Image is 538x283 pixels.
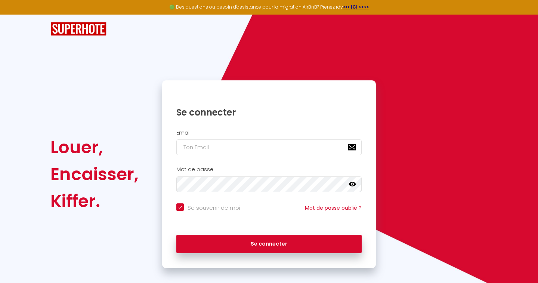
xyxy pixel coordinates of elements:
[176,130,362,136] h2: Email
[50,134,139,161] div: Louer,
[50,188,139,215] div: Kiffer.
[305,204,362,212] a: Mot de passe oublié ?
[50,22,106,36] img: SuperHote logo
[176,166,362,173] h2: Mot de passe
[176,107,362,118] h1: Se connecter
[176,139,362,155] input: Ton Email
[343,4,369,10] a: >>> ICI <<<<
[176,235,362,253] button: Se connecter
[50,161,139,188] div: Encaisser,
